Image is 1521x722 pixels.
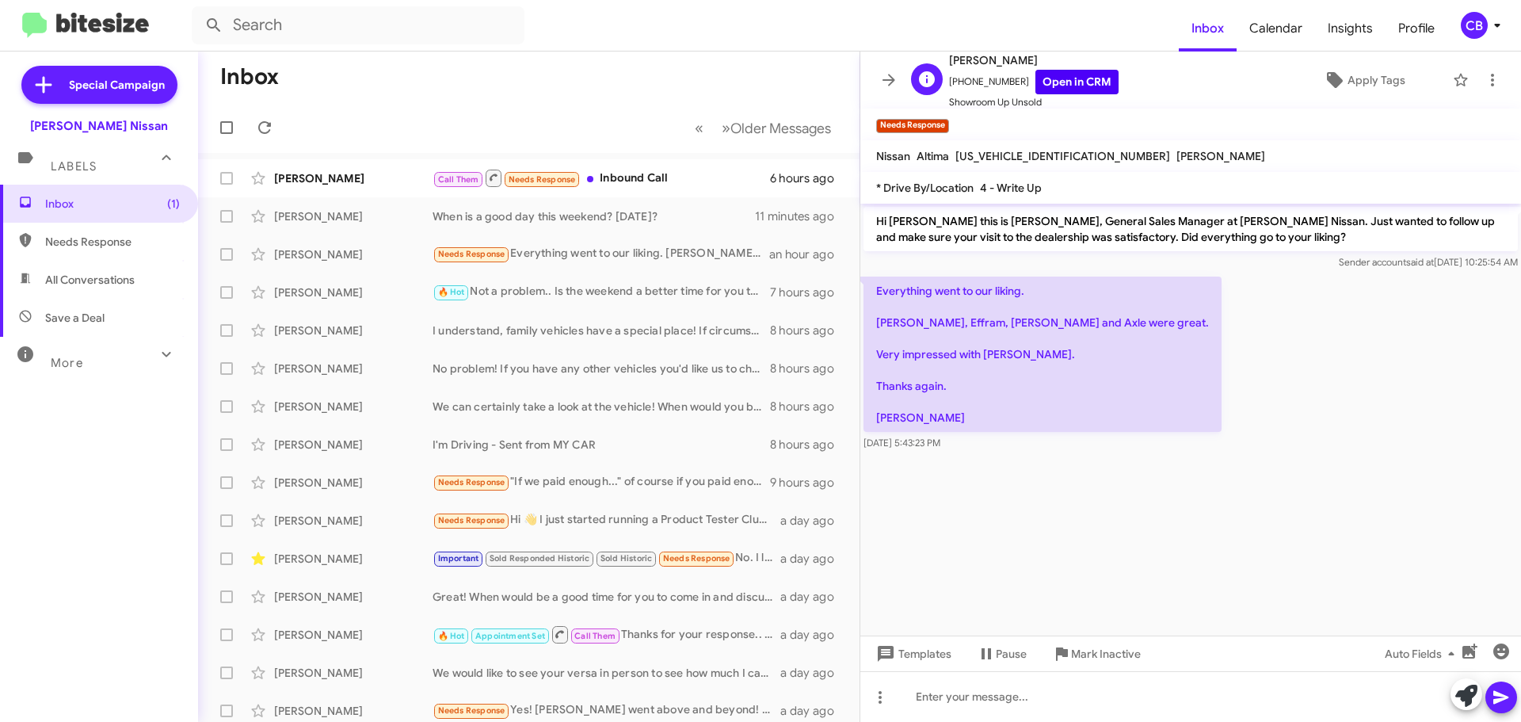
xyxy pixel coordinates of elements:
[1237,6,1315,52] a: Calendar
[1179,6,1237,52] a: Inbox
[51,159,97,174] span: Labels
[438,515,505,525] span: Needs Response
[433,665,780,681] div: We would like to see your versa in person to see how much I can offer you! When are you able to b...
[863,207,1518,251] p: Hi [PERSON_NAME] this is [PERSON_NAME], General Sales Manager at [PERSON_NAME] Nissan. Just wante...
[433,323,770,338] div: I understand, family vehicles have a special place! If circumstances change or you ever consider ...
[45,234,180,250] span: Needs Response
[274,437,433,453] div: [PERSON_NAME]
[955,149,1170,163] span: [US_VEHICLE_IDENTIFICATION_NUMBER]
[274,285,433,300] div: [PERSON_NAME]
[438,249,505,259] span: Needs Response
[45,310,105,326] span: Save a Deal
[433,473,770,491] div: "If we paid enough..." of course if you paid enough I would sell it
[274,627,433,643] div: [PERSON_NAME]
[433,208,755,224] div: When is a good day this weekend? [DATE]?
[274,170,433,186] div: [PERSON_NAME]
[438,631,465,641] span: 🔥 Hot
[949,51,1119,70] span: [PERSON_NAME]
[490,553,590,563] span: Sold Responded Historic
[274,551,433,567] div: [PERSON_NAME]
[509,174,576,185] span: Needs Response
[1406,256,1434,268] span: said at
[438,287,465,297] span: 🔥 Hot
[600,553,653,563] span: Sold Historic
[860,640,964,668] button: Templates
[873,640,951,668] span: Templates
[433,399,770,414] div: We can certainly take a look at the vehicle! When would you be available?
[274,665,433,681] div: [PERSON_NAME]
[438,705,505,716] span: Needs Response
[695,118,703,138] span: «
[45,272,135,288] span: All Conversations
[722,118,730,138] span: »
[780,551,847,567] div: a day ago
[1339,256,1518,268] span: Sender account [DATE] 10:25:54 AM
[45,196,180,212] span: Inbox
[274,399,433,414] div: [PERSON_NAME]
[996,640,1027,668] span: Pause
[220,64,279,90] h1: Inbox
[433,245,769,263] div: Everything went to our liking. [PERSON_NAME], Effram, [PERSON_NAME] and Axle were great. Very imp...
[1461,12,1488,39] div: CB
[274,323,433,338] div: [PERSON_NAME]
[51,356,83,370] span: More
[780,665,847,681] div: a day ago
[770,437,847,453] div: 8 hours ago
[274,589,433,605] div: [PERSON_NAME]
[863,437,940,449] span: [DATE] 5:43:23 PM
[274,703,433,719] div: [PERSON_NAME]
[780,589,847,605] div: a day ago
[433,437,770,453] div: I'm Driving - Sent from MY CAR
[876,119,949,133] small: Needs Response
[770,323,847,338] div: 8 hours ago
[755,208,847,224] div: 11 minutes ago
[438,174,479,185] span: Call Them
[1071,640,1141,668] span: Mark Inactive
[686,112,841,144] nav: Page navigation example
[274,208,433,224] div: [PERSON_NAME]
[1283,66,1445,94] button: Apply Tags
[438,553,479,563] span: Important
[780,627,847,643] div: a day ago
[475,631,545,641] span: Appointment Set
[433,511,780,529] div: Hi 👋 I just started running a Product Tester Club for Amazon & Temu products, where members can: ...
[1386,6,1447,52] a: Profile
[1348,66,1405,94] span: Apply Tags
[167,196,180,212] span: (1)
[433,283,770,301] div: Not a problem.. Is the weekend a better time for you to stop by?>
[949,70,1119,94] span: [PHONE_NUMBER]
[21,66,177,104] a: Special Campaign
[438,477,505,487] span: Needs Response
[917,149,949,163] span: Altima
[770,475,847,491] div: 9 hours ago
[770,170,847,186] div: 6 hours ago
[1315,6,1386,52] a: Insights
[274,246,433,262] div: [PERSON_NAME]
[980,181,1042,195] span: 4 - Write Up
[433,549,780,567] div: No. I love my Rouge!
[274,513,433,529] div: [PERSON_NAME]
[192,6,524,44] input: Search
[770,285,847,300] div: 7 hours ago
[730,120,831,137] span: Older Messages
[433,589,780,605] div: Great! When would be a good time for you to come in and discuss selling your Avalon?
[1447,12,1504,39] button: CB
[433,361,770,376] div: No problem! If you have any other vehicles you'd like us to check out, we can still make you an o...
[69,77,165,93] span: Special Campaign
[433,701,780,720] div: Yes! [PERSON_NAME] went above and beyond! I recommend him to many
[433,625,780,644] div: Thanks for your response.. let us know how we can help in the future!
[780,513,847,529] div: a day ago
[1039,640,1153,668] button: Mark Inactive
[876,149,910,163] span: Nissan
[1176,149,1265,163] span: [PERSON_NAME]
[876,181,974,195] span: * Drive By/Location
[1035,70,1119,94] a: Open in CRM
[770,361,847,376] div: 8 hours ago
[685,112,713,144] button: Previous
[433,168,770,188] div: Inbound Call
[863,277,1222,432] p: Everything went to our liking. [PERSON_NAME], Effram, [PERSON_NAME] and Axle were great. Very imp...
